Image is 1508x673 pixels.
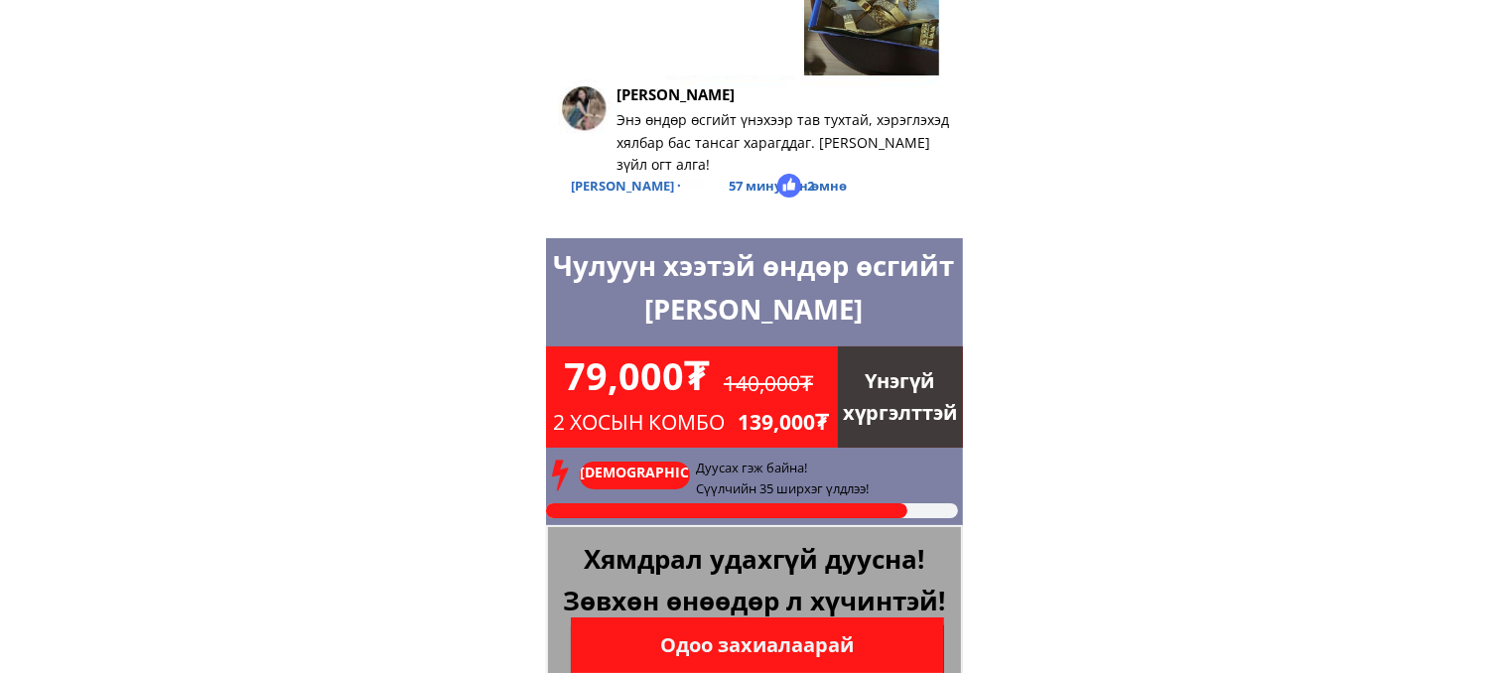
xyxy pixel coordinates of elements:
[546,244,963,332] h1: Чулуун хээтэй өндөр өсгийт [PERSON_NAME]
[617,82,754,106] div: [PERSON_NAME]
[571,176,955,197] div: [PERSON_NAME] · 57 минутын өмнө
[571,617,944,673] p: Одоо захиалаарай
[580,462,690,506] p: [DEMOGRAPHIC_DATA]
[565,346,915,406] h1: 79,000₮
[724,367,922,401] h3: 140,000₮
[554,406,753,440] h3: 2 хосын комбо
[739,406,937,440] h3: 139,000₮
[807,176,872,197] div: 2
[617,109,960,176] div: Энэ өндөр өсгийт үнэхээр тав тухтай, хэрэглэхэд хялбар бас тансаг харагддаг. [PERSON_NAME] зүйл о...
[560,539,949,621] h1: Хямдрал удахгүй дуусна! Зөвхөн өнөөдөр л хүчинтэй!
[696,458,1104,499] h3: Дуусах гэж байна! Сүүлчийн 35 ширхэг үлдлээ!
[838,365,963,429] h1: Үнэгүй хүргэлттэй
